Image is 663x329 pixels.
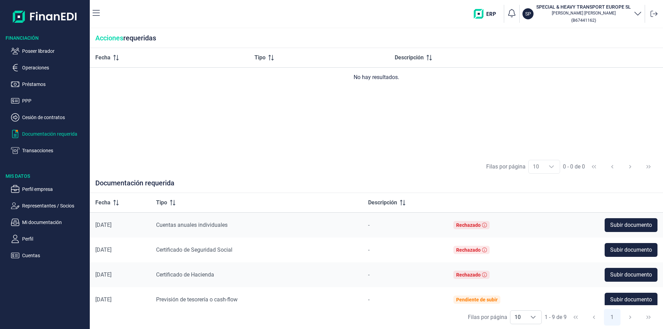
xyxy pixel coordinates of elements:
[536,3,631,10] h3: SPECIAL & HEAVY TRANSPORT EUROPE SL
[22,185,87,193] p: Perfil empresa
[22,64,87,72] p: Operaciones
[486,163,526,171] div: Filas por página
[11,64,87,72] button: Operaciones
[456,222,481,228] div: Rechazado
[571,18,596,23] small: Copiar cif
[11,202,87,210] button: Representantes / Socios
[254,54,266,62] span: Tipo
[22,146,87,155] p: Transacciones
[13,6,77,28] img: Logo de aplicación
[605,293,657,307] button: Subir documento
[22,202,87,210] p: Representantes / Socios
[156,271,214,278] span: Certificado de Hacienda
[156,199,167,207] span: Tipo
[525,10,531,17] p: SP
[11,218,87,226] button: Mi documentación
[95,271,145,278] div: [DATE]
[604,309,621,326] button: Page 1
[156,296,238,303] span: Previsión de tesorería o cash-flow
[536,10,631,16] p: [PERSON_NAME] [PERSON_NAME]
[468,313,507,321] div: Filas por página
[95,54,110,62] span: Fecha
[604,158,621,175] button: Previous Page
[368,296,369,303] span: -
[11,235,87,243] button: Perfil
[610,296,652,304] span: Subir documento
[610,271,652,279] span: Subir documento
[586,309,602,326] button: Previous Page
[22,130,87,138] p: Documentación requerida
[610,246,652,254] span: Subir documento
[456,272,481,278] div: Rechazado
[22,218,87,226] p: Mi documentación
[605,268,657,282] button: Subir documento
[90,179,663,193] div: Documentación requerida
[11,47,87,55] button: Poseer librador
[522,3,642,24] button: SPSPECIAL & HEAVY TRANSPORT EUROPE SL[PERSON_NAME] [PERSON_NAME](B67441162)
[622,309,638,326] button: Next Page
[525,311,541,324] div: Choose
[11,113,87,122] button: Cesión de contratos
[563,164,585,170] span: 0 - 0 de 0
[95,34,123,42] span: Acciones
[22,97,87,105] p: PPP
[368,222,369,228] span: -
[11,130,87,138] button: Documentación requerida
[605,218,657,232] button: Subir documento
[22,80,87,88] p: Préstamos
[545,315,567,320] span: 1 - 9 de 9
[610,221,652,229] span: Subir documento
[622,158,638,175] button: Next Page
[640,309,657,326] button: Last Page
[510,311,525,324] span: 10
[22,47,87,55] p: Poseer librador
[456,297,498,302] div: Pendiente de subir
[11,185,87,193] button: Perfil empresa
[586,158,602,175] button: First Page
[456,247,481,253] div: Rechazado
[368,271,369,278] span: -
[368,199,397,207] span: Descripción
[368,246,369,253] span: -
[156,222,228,228] span: Cuentas anuales individuales
[567,309,584,326] button: First Page
[95,246,145,253] div: [DATE]
[11,146,87,155] button: Transacciones
[22,235,87,243] p: Perfil
[22,251,87,260] p: Cuentas
[11,97,87,105] button: PPP
[543,160,560,173] div: Choose
[95,296,145,303] div: [DATE]
[395,54,424,62] span: Descripción
[156,246,232,253] span: Certificado de Seguridad Social
[11,80,87,88] button: Préstamos
[95,73,657,81] div: No hay resultados.
[640,158,657,175] button: Last Page
[95,199,110,207] span: Fecha
[474,9,501,19] img: erp
[22,113,87,122] p: Cesión de contratos
[605,243,657,257] button: Subir documento
[11,251,87,260] button: Cuentas
[95,222,145,229] div: [DATE]
[90,28,663,48] div: requeridas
